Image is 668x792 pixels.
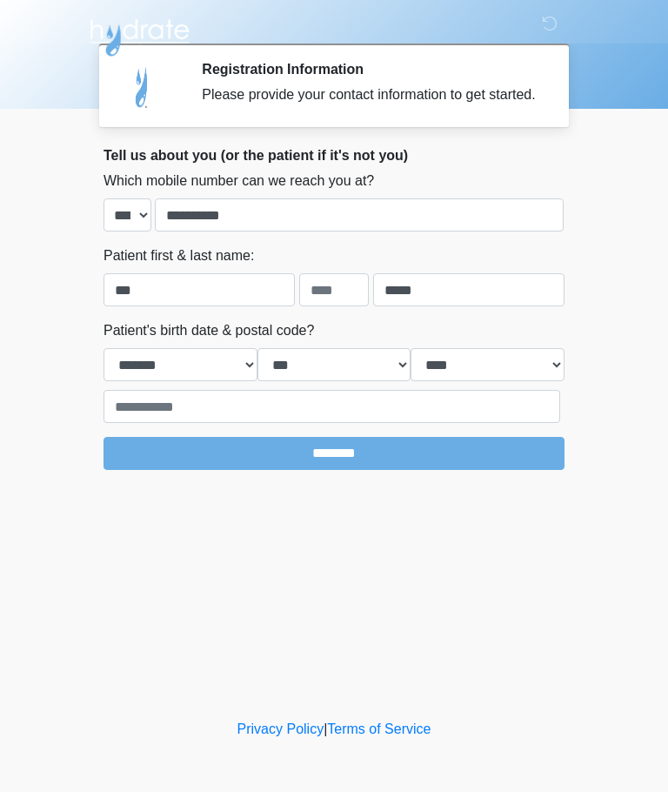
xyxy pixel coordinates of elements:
[202,84,538,105] div: Please provide your contact information to get started.
[104,147,564,164] h2: Tell us about you (or the patient if it's not you)
[237,722,324,736] a: Privacy Policy
[86,13,192,57] img: Hydrate IV Bar - Arcadia Logo
[324,722,327,736] a: |
[117,61,169,113] img: Agent Avatar
[104,171,374,191] label: Which mobile number can we reach you at?
[327,722,431,736] a: Terms of Service
[104,245,254,266] label: Patient first & last name:
[104,320,314,341] label: Patient's birth date & postal code?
